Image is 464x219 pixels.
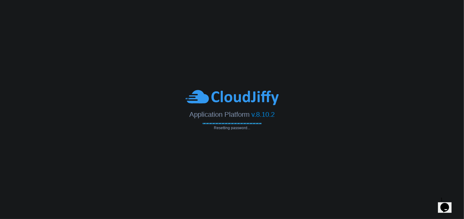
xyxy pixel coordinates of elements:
iframe: chat widget [438,194,458,213]
span: Application Platform [189,111,250,118]
span: Resetting password... [203,126,262,130]
img: CloudJiffy-Blue.svg [186,89,279,106]
span: v.8.10.2 [251,111,275,118]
